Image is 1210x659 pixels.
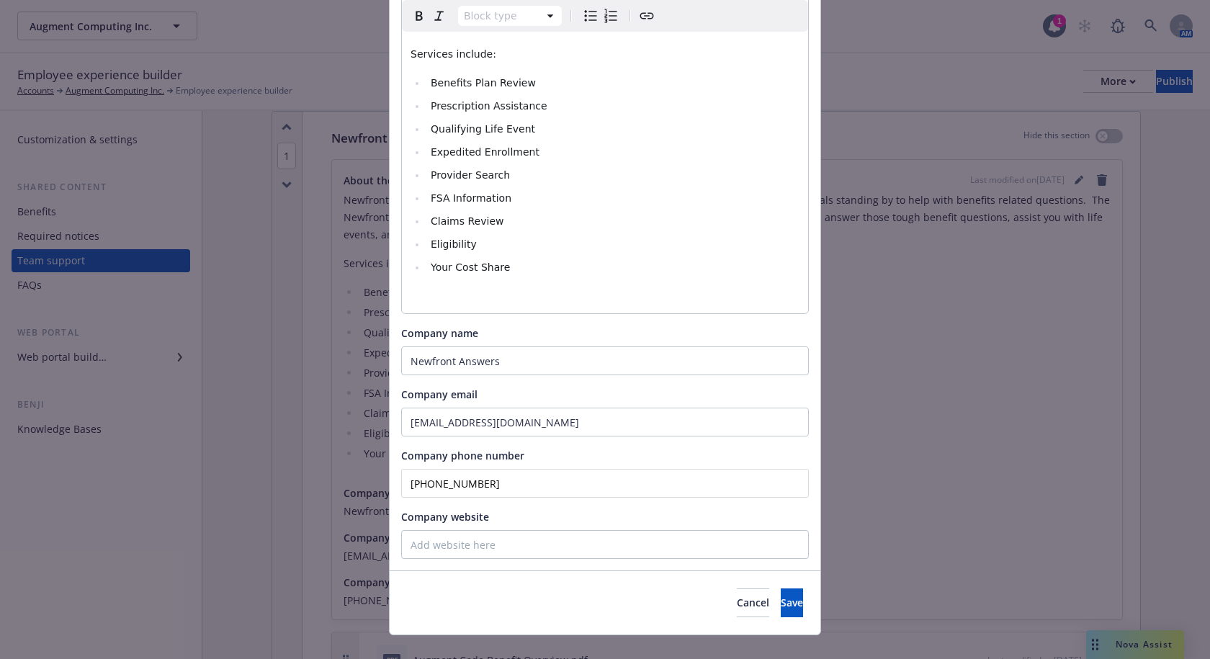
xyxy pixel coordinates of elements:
span: Expedited Enrollment [431,146,539,158]
span: Claims Review [431,215,503,227]
button: Save [781,588,803,617]
span: Benefits Plan Review [431,77,536,89]
button: Bold [409,6,429,26]
button: Bulleted list [581,6,601,26]
input: Add name here [401,346,809,375]
span: FSA Information [431,192,511,204]
button: Create link [637,6,657,26]
span: Company phone number [401,449,524,462]
input: Add email here [401,408,809,436]
span: Company name [401,326,478,340]
button: Italic [429,6,449,26]
span: Services include: [411,48,496,60]
span: Company website [401,510,489,524]
span: Qualifying Life Event [431,123,535,135]
span: Prescription Assistance [431,100,547,112]
span: Company email [401,387,478,401]
div: toggle group [581,6,621,26]
span: Cancel [737,596,769,609]
button: Block type [458,6,562,26]
span: Save [781,596,803,609]
span: Eligibility [431,238,477,250]
button: Numbered list [601,6,621,26]
button: Cancel [737,588,769,617]
span: Your Cost Share [431,261,510,273]
input: Add website here [401,530,809,559]
span: Provider Search [431,169,510,181]
input: Add phone number here [401,469,809,498]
